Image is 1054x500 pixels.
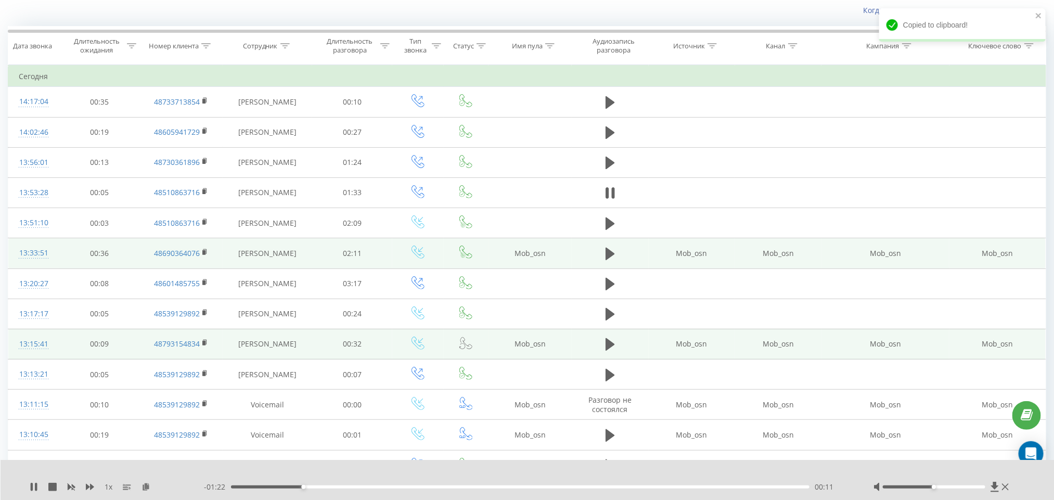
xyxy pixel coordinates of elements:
td: 00:19 [59,117,139,147]
td: 01:24 [312,147,392,177]
td: Mob_osn [735,329,821,359]
td: [PERSON_NAME] [223,117,312,147]
div: Дата звонка [13,42,52,50]
td: 00:27 [312,117,392,147]
a: 48539129892 [154,430,200,440]
td: [PERSON_NAME] [223,299,312,329]
div: 13:15:41 [19,334,49,354]
a: 48601485755 [154,278,200,288]
div: Длительность ожидания [69,37,124,55]
td: 00:01 [312,420,392,450]
span: - 01:22 [204,482,231,492]
div: 13:11:15 [19,394,49,415]
div: 13:13:21 [19,364,49,384]
div: Канал [766,42,786,50]
a: 48605941729 [154,127,200,137]
div: Статус [453,42,474,50]
td: 00:35 [59,87,139,117]
div: Сотрудник [243,42,278,50]
div: Имя пула [512,42,543,50]
td: 01:33 [312,177,392,208]
td: 00:32 [312,329,392,359]
td: [PERSON_NAME] [223,329,312,359]
td: 02:09 [312,208,392,238]
td: 00:05 [59,360,139,390]
td: 00:19 [59,420,139,450]
td: Mob_osn [949,420,1046,450]
td: Mob_osn [821,238,949,268]
td: 00:36 [59,238,139,268]
div: Длительность разговора [322,37,378,55]
div: Copied to clipboard! [879,8,1046,42]
td: Mob_osn [821,420,949,450]
td: Mob_osn [649,390,735,420]
div: Open Intercom Messenger [1019,441,1044,466]
td: 03:00 [312,450,392,480]
a: 48539129892 [154,309,200,318]
span: Разговор не состоялся [588,395,632,414]
span: 1 x [105,482,112,492]
td: [PERSON_NAME] [223,238,312,268]
td: 00:07 [312,360,392,390]
div: Кампания [867,42,899,50]
td: 00:00 [312,390,392,420]
a: 48690364076 [154,248,200,258]
a: 48539129892 [154,369,200,379]
td: 00:24 [312,299,392,329]
a: 48793154834 [154,339,200,349]
button: close [1035,11,1043,21]
td: [PERSON_NAME] [223,177,312,208]
div: 13:08:27 [19,455,49,476]
td: 00:13 [59,147,139,177]
div: Тип звонка [402,37,429,55]
td: Voicemail [223,420,312,450]
td: Mob_osn [489,390,572,420]
td: Mob_osn [489,238,572,268]
td: [PERSON_NAME] [223,147,312,177]
td: 00:09 [59,329,139,359]
td: [PERSON_NAME] [223,450,312,480]
td: [PERSON_NAME] [223,360,312,390]
a: 48510863716 [154,218,200,228]
td: Mob_osn [649,238,735,268]
td: Mob_osn [821,329,949,359]
td: Mob_osn [649,329,735,359]
div: 13:10:45 [19,425,49,445]
td: Mob_osn [735,390,821,420]
span: 00:11 [815,482,833,492]
div: 13:51:10 [19,213,49,233]
a: 48539129892 [154,400,200,409]
div: Аудиозапись разговора [581,37,646,55]
div: 13:33:51 [19,243,49,263]
td: [PERSON_NAME] [223,268,312,299]
td: 00:10 [312,87,392,117]
div: Номер клиента [149,42,199,50]
td: Mob_osn [489,329,572,359]
td: 00:05 [59,177,139,208]
td: Voicemail [223,390,312,420]
td: Mob_osn [949,329,1046,359]
div: Accessibility label [932,485,936,489]
div: Accessibility label [301,485,305,489]
td: 00:10 [59,390,139,420]
td: Mob_osn [949,238,1046,268]
td: [PERSON_NAME] [223,87,312,117]
td: 00:03 [59,208,139,238]
a: 48730361896 [154,157,200,167]
td: 00:08 [59,268,139,299]
div: 13:56:01 [19,152,49,173]
td: Mob_osn [821,390,949,420]
a: Когда данные могут отличаться от других систем [863,5,1046,15]
a: 48510863716 [154,187,200,197]
td: 03:17 [312,268,392,299]
td: 00:05 [59,299,139,329]
div: 13:53:28 [19,183,49,203]
div: Ключевое слово [969,42,1022,50]
td: [PERSON_NAME] [223,208,312,238]
td: 00:09 [59,450,139,480]
td: Mob_osn [949,390,1046,420]
div: Источник [673,42,705,50]
td: 02:11 [312,238,392,268]
div: 14:17:04 [19,92,49,112]
td: Mob_osn [649,420,735,450]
